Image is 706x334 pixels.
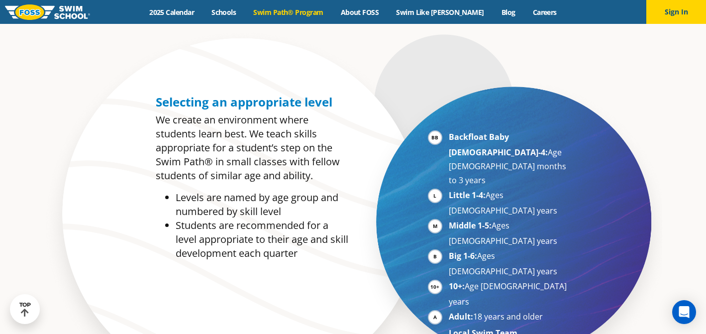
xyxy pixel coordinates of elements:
a: Schools [203,7,245,17]
strong: Big 1-6: [449,250,477,261]
span: Selecting an appropriate level [156,94,332,110]
img: FOSS Swim School Logo [5,4,90,20]
a: Careers [524,7,565,17]
a: Swim Path® Program [245,7,332,17]
li: Ages [DEMOGRAPHIC_DATA] years [449,188,571,218]
div: TOP [19,302,31,317]
li: Age [DEMOGRAPHIC_DATA] years [449,279,571,309]
li: Students are recommended for a level appropriate to their age and skill development each quarter [176,219,348,260]
a: Blog [493,7,524,17]
strong: Middle 1-5: [449,220,492,231]
a: About FOSS [332,7,388,17]
li: Levels are named by age group and numbered by skill level [176,191,348,219]
strong: Adult: [449,311,473,322]
div: Open Intercom Messenger [672,300,696,324]
a: 2025 Calendar [141,7,203,17]
li: Ages [DEMOGRAPHIC_DATA] years [449,249,571,278]
li: Ages [DEMOGRAPHIC_DATA] years [449,219,571,248]
li: Age [DEMOGRAPHIC_DATA] months to 3 years [449,130,571,187]
strong: Little 1-4: [449,190,486,201]
strong: 10+: [449,281,465,292]
strong: Backfloat Baby [DEMOGRAPHIC_DATA]-4: [449,131,548,158]
li: 18 years and older [449,310,571,325]
a: Swim Like [PERSON_NAME] [388,7,493,17]
p: We create an environment where students learn best. We teach skills appropriate for a student’s s... [156,113,348,183]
